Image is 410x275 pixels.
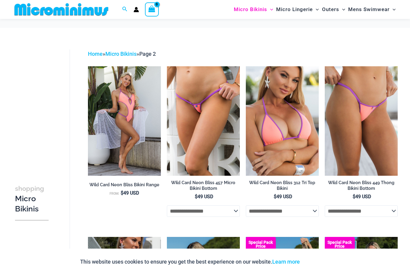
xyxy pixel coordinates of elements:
[15,183,49,214] h3: Micro Bikinis
[12,3,111,16] img: MM SHOP LOGO FLAT
[274,194,292,199] bdi: 49 USD
[246,66,319,176] img: Wild Card Neon Bliss 312 Top 03
[134,7,139,12] a: Account icon link
[15,185,44,192] span: shopping
[167,180,240,191] h2: Wild Card Neon Bliss 457 Micro Bikini Bottom
[15,45,69,165] iframe: TrustedSite Certified
[88,182,161,190] a: Wild Card Neon Bliss Bikini Range
[246,180,319,191] h2: Wild Card Neon Bliss 312 Tri Top Bikini
[167,66,240,176] a: Wild Card Neon Bliss 312 Top 457 Micro 04Wild Card Neon Bliss 312 Top 457 Micro 05Wild Card Neon ...
[246,66,319,176] a: Wild Card Neon Bliss 312 Top 03Wild Card Neon Bliss 312 Top 457 Micro 02Wild Card Neon Bliss 312 ...
[88,51,103,57] a: Home
[325,180,398,193] a: Wild Card Neon Bliss 449 Thong Bikini Bottom
[313,2,319,17] span: Menu Toggle
[195,194,197,199] span: $
[339,2,345,17] span: Menu Toggle
[139,51,156,57] span: Page 2
[246,180,319,193] a: Wild Card Neon Bliss 312 Tri Top Bikini
[272,259,300,265] a: Learn more
[325,66,398,176] a: Wild Card Neon Bliss 449 Thong 01Wild Card Neon Bliss 449 Thong 02Wild Card Neon Bliss 449 Thong 02
[234,2,267,17] span: Micro Bikinis
[105,51,137,57] a: Micro Bikinis
[325,66,398,176] img: Wild Card Neon Bliss 449 Thong 01
[267,2,273,17] span: Menu Toggle
[88,66,161,176] a: Wild Card Neon Bliss 312 Top 01Wild Card Neon Bliss 819 One Piece St Martin 5996 Sarong 04Wild Ca...
[88,51,156,57] span: » »
[321,2,347,17] a: OutersMenu ToggleMenu Toggle
[80,257,300,266] p: This website uses cookies to ensure you get the best experience on our website.
[88,182,161,188] h2: Wild Card Neon Bliss Bikini Range
[167,66,240,176] img: Wild Card Neon Bliss 312 Top 457 Micro 04
[276,2,313,17] span: Micro Lingerie
[231,1,398,18] nav: Site Navigation
[353,194,371,199] bdi: 49 USD
[145,2,159,16] a: View Shopping Cart, empty
[121,190,139,196] bdi: 49 USD
[275,2,320,17] a: Micro LingerieMenu ToggleMenu Toggle
[353,194,355,199] span: $
[274,194,276,199] span: $
[246,241,276,248] b: Special Pack Price
[325,180,398,191] h2: Wild Card Neon Bliss 449 Thong Bikini Bottom
[325,241,355,248] b: Special Pack Price
[167,180,240,193] a: Wild Card Neon Bliss 457 Micro Bikini Bottom
[122,6,128,13] a: Search icon link
[195,194,213,199] bdi: 49 USD
[322,2,339,17] span: Outers
[390,2,396,17] span: Menu Toggle
[88,66,161,176] img: Wild Card Neon Bliss 312 Top 01
[348,2,390,17] span: Mens Swimwear
[232,2,275,17] a: Micro BikinisMenu ToggleMenu Toggle
[121,190,123,196] span: $
[110,192,119,196] span: From:
[347,2,397,17] a: Mens SwimwearMenu ToggleMenu Toggle
[304,255,330,269] button: Accept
